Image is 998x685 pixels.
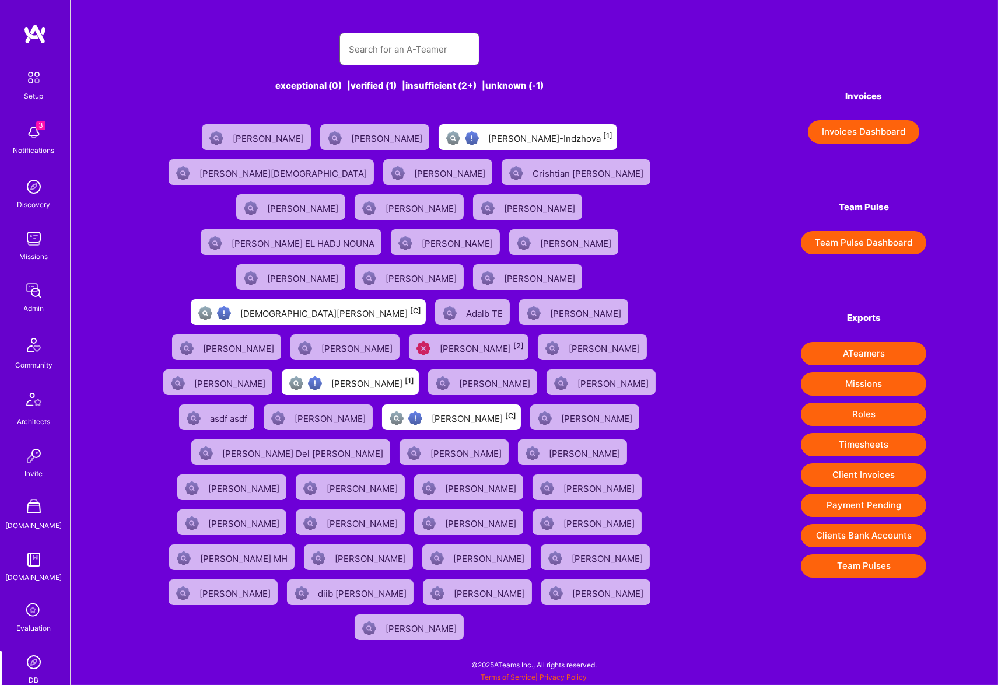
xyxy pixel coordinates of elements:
a: Not Scrubbed[PERSON_NAME] [350,190,468,225]
img: Not Scrubbed [177,551,191,565]
img: Not Scrubbed [185,516,199,530]
div: Discovery [17,198,51,211]
a: Not ScrubbedCrishtian [PERSON_NAME] [497,155,655,190]
a: Not Scrubbed[PERSON_NAME] [514,295,633,330]
a: Not Scrubbed[PERSON_NAME] [164,575,282,610]
div: [PERSON_NAME] [432,410,516,425]
a: Not Scrubbed[PERSON_NAME] [533,330,652,365]
button: ATeamers [801,342,926,365]
div: [PERSON_NAME] [414,165,488,180]
a: Not Scrubbed[PERSON_NAME] [409,505,528,540]
a: Not Scrubbed[PERSON_NAME] [173,505,291,540]
img: Not Scrubbed [303,481,317,495]
a: Not Scrubbed[PERSON_NAME] [291,470,409,505]
a: Not ScrubbedAdalb TE [430,295,514,330]
a: Not Scrubbed[PERSON_NAME] [537,575,655,610]
img: Community [20,331,48,359]
div: Adalb TE [466,305,505,320]
div: [PERSON_NAME] [321,340,395,355]
button: Team Pulses [801,554,926,578]
i: icon SelectionTeam [23,600,45,622]
img: Not Scrubbed [481,271,495,285]
a: Not Scrubbed[PERSON_NAME] [167,330,286,365]
img: Not Scrubbed [171,376,185,390]
div: [PERSON_NAME] [504,270,577,285]
img: Not Scrubbed [209,131,223,145]
div: [PERSON_NAME] [549,445,622,460]
img: High Potential User [217,306,231,320]
div: [PERSON_NAME] [351,130,425,145]
a: Not Scrubbed[PERSON_NAME] [409,470,528,505]
div: [PERSON_NAME] [577,375,651,390]
img: Not Scrubbed [436,376,450,390]
a: Not Scrubbed[PERSON_NAME] [350,610,468,645]
div: [PERSON_NAME] [572,550,645,565]
img: Not Scrubbed [549,586,563,600]
img: Not Scrubbed [526,446,540,460]
div: [PERSON_NAME] [386,200,459,215]
div: [PERSON_NAME] [267,200,341,215]
img: High Potential User [408,411,422,425]
button: Client Invoices [801,463,926,487]
div: [PERSON_NAME] [194,375,268,390]
a: Not Scrubbed[PERSON_NAME] MH [164,540,299,575]
a: Not Scrubbed[PERSON_NAME] [418,575,537,610]
div: [PERSON_NAME] [335,550,408,565]
a: Not Scrubbed[PERSON_NAME] [316,120,434,155]
div: Crishtian [PERSON_NAME] [533,165,646,180]
div: [PERSON_NAME] [327,515,400,530]
sup: [2] [513,341,524,350]
button: Missions [801,372,926,396]
img: guide book [22,548,45,571]
img: Not Scrubbed [199,446,213,460]
div: [PERSON_NAME] [203,340,276,355]
img: Not Scrubbed [187,411,201,425]
div: © 2025 ATeams Inc., All rights reserved. [70,650,998,679]
span: 3 [36,121,45,130]
img: Not Scrubbed [407,446,421,460]
a: Not Scrubbed[PERSON_NAME] [386,225,505,260]
img: Not Scrubbed [298,341,312,355]
div: Evaluation [17,622,51,634]
img: Not Scrubbed [398,236,412,250]
div: [PERSON_NAME] [440,340,524,355]
sup: [C] [410,306,421,315]
a: Not Scrubbed[PERSON_NAME] [526,400,644,435]
a: Not Scrubbed[PERSON_NAME] [232,260,350,295]
button: Invoices Dashboard [808,120,919,144]
button: Clients Bank Accounts [801,524,926,547]
a: Not Scrubbed[PERSON_NAME] [528,505,646,540]
img: Not Scrubbed [517,236,531,250]
div: [PERSON_NAME] [233,130,306,145]
img: Admin Search [22,651,45,674]
img: Not Scrubbed [422,481,436,495]
button: Payment Pending [801,494,926,517]
div: [PERSON_NAME] [199,585,273,600]
div: asdf asdf [210,410,250,425]
h4: Exports [801,313,926,323]
img: admin teamwork [22,279,45,302]
h4: Invoices [801,91,926,102]
div: [PERSON_NAME] [267,270,341,285]
a: Not fully vettedHigh Potential User[PERSON_NAME][C] [377,400,526,435]
img: Unqualified [416,341,430,355]
img: Not Scrubbed [540,516,554,530]
h4: Team Pulse [801,202,926,212]
sup: [1] [603,131,612,140]
div: [PERSON_NAME] [386,620,459,635]
div: [PERSON_NAME] [327,480,400,495]
input: Search for an A-Teamer [349,34,470,64]
div: [PERSON_NAME] [430,445,504,460]
img: bell [22,121,45,144]
img: Not Scrubbed [554,376,568,390]
img: Not Scrubbed [244,201,258,215]
img: logo [23,23,47,44]
a: Not Scrubbed[PERSON_NAME] [542,365,660,400]
a: Not Scrubbed[PERSON_NAME] [395,435,513,470]
img: Not Scrubbed [443,306,457,320]
div: [PERSON_NAME] [569,340,642,355]
a: Not fully vettedHigh Potential User[PERSON_NAME][1] [277,365,423,400]
div: [PERSON_NAME] [386,270,459,285]
img: Not Scrubbed [244,271,258,285]
button: Roles [801,403,926,426]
